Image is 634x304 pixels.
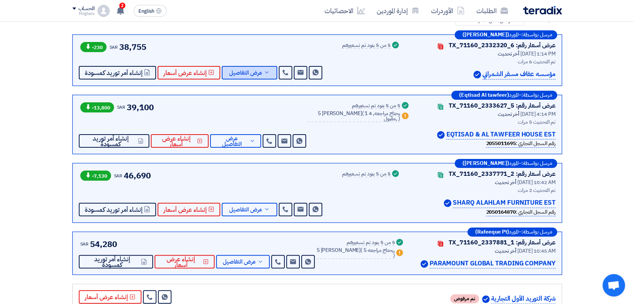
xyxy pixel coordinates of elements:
[520,110,556,118] span: [DATE] 4:14 PM
[79,134,150,148] button: إنشاء أمر توريد كمسودة
[419,118,556,126] div: تم التحديث 5 مرات
[342,43,391,49] div: 5 من 5 بنود تم تسعيرهم
[409,186,556,194] div: تم التحديث 2 مرات
[158,66,220,79] button: إنشاء عرض أسعار
[369,109,397,123] span: 4 مقبول,
[119,3,125,9] span: 2
[124,169,150,182] span: 46,690
[498,50,519,58] span: أخر تحديث
[421,260,428,268] img: Verified Account
[85,207,143,213] span: إنشاء أمر توريد كمسودة
[119,41,146,53] span: 38,755
[80,42,107,52] span: -230
[164,70,207,76] span: إنشاء عرض أسعار
[450,294,479,303] span: تم مرفوض
[486,208,515,216] b: 2050164870
[486,208,555,216] div: رقم السجل التجاري :
[361,246,362,254] span: (
[449,41,556,50] div: عرض أسعار رقم: TX_71160_2332320_6
[223,259,256,265] span: عرض التفاصيل
[482,69,556,79] p: مؤسسه عفاف مسفر الشمراني
[449,238,556,247] div: عرض أسعار رقم: TX_71160_2337881_1
[72,12,95,16] div: Mirghani
[79,255,153,268] button: إنشاء أمر توريد كمسودة
[486,139,555,148] div: رقم السجل التجاري :
[134,5,167,17] button: English
[455,159,557,168] div: –
[308,111,400,122] div: 5 [PERSON_NAME]
[216,255,270,268] button: عرض التفاصيل
[470,2,514,19] a: الطلبات
[80,171,111,181] span: -7,130
[453,198,555,208] p: SHARQ ALAHLAM FURNITURE EST
[151,134,209,148] button: إنشاء عرض أسعار
[509,93,518,98] span: المورد
[85,136,137,147] span: إنشاء أمر توريد كمسودة
[347,240,395,246] div: 5 من 5 بنود تم تسعيرهم
[222,203,277,216] button: عرض التفاصيل
[473,71,481,78] img: Verified Account
[509,161,518,166] span: المورد
[78,6,95,12] div: الحساب
[342,171,391,177] div: 5 من 5 بنود تم تسعيرهم
[216,136,248,147] span: عرض التفاصيل
[467,228,557,237] div: –
[138,9,154,14] span: English
[80,241,89,247] span: SAR
[229,70,262,76] span: عرض التفاصيل
[491,294,556,304] p: شركة التوريد الأول التجارية
[362,109,364,117] span: (
[521,93,552,98] span: مرسل بواسطة:
[446,130,555,140] p: EQTISAD & AL TAWFEER HOUSE EST
[495,178,516,186] span: أخر تحديث
[523,6,562,15] img: Teradix logo
[449,101,556,110] div: عرض أسعار رقم: TX_71160_2333627_5
[365,109,400,117] span: 1 يحتاج مراجعه,
[98,5,110,17] img: profile_test.png
[158,203,220,216] button: إنشاء عرض أسعار
[364,246,395,254] span: 5 يحتاج مراجعه,
[409,58,556,66] div: تم التحديث 6 مرات
[517,178,556,186] span: [DATE] 10:42 AM
[85,256,140,268] span: إنشاء أمر توريد كمسودة
[459,93,509,98] b: (Eqtisad Al tawfeer)
[509,32,518,37] span: المورد
[463,32,509,37] b: ([PERSON_NAME])
[352,103,400,109] div: 5 من 5 بنود تم تسعيرهم
[157,136,195,147] span: إنشاء عرض أسعار
[486,139,515,147] b: 2055011695
[602,274,625,297] a: Open chat
[517,247,556,255] span: [DATE] 10:45 AM
[117,104,126,111] span: SAR
[425,2,470,19] a: الأوردرات
[85,70,143,76] span: إنشاء أمر توريد كمسودة
[110,44,118,51] span: SAR
[393,252,395,259] span: )
[430,259,556,269] p: PARAMOUNT GLOBAL TRADING COMPANY
[79,290,141,304] button: إنشاء عرض أسعار
[164,207,207,213] span: إنشاء عرض أسعار
[161,256,202,268] span: إنشاء عرض أسعار
[451,91,557,100] div: –
[521,229,552,235] span: مرسل بواسطة:
[449,169,556,178] div: عرض أسعار رقم: TX_71160_2337771_2
[371,2,425,19] a: إدارة الموردين
[521,161,552,166] span: مرسل بواسطة:
[509,229,518,235] span: المورد
[520,50,556,58] span: [DATE] 1:14 PM
[114,172,123,179] span: SAR
[316,248,395,259] div: 5 [PERSON_NAME]
[79,203,156,216] button: إنشاء أمر توريد كمسودة
[475,229,509,235] b: (Rafeeque Pt)
[79,66,156,79] button: إنشاء أمر توريد كمسودة
[80,102,114,112] span: -13,800
[155,255,215,268] button: إنشاء عرض أسعار
[437,131,445,139] img: Verified Account
[90,238,117,250] span: 54,280
[222,66,277,79] button: عرض التفاصيل
[498,110,519,118] span: أخر تحديث
[482,295,490,303] img: Verified Account
[398,115,400,123] span: )
[455,30,557,39] div: –
[444,199,451,207] img: Verified Account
